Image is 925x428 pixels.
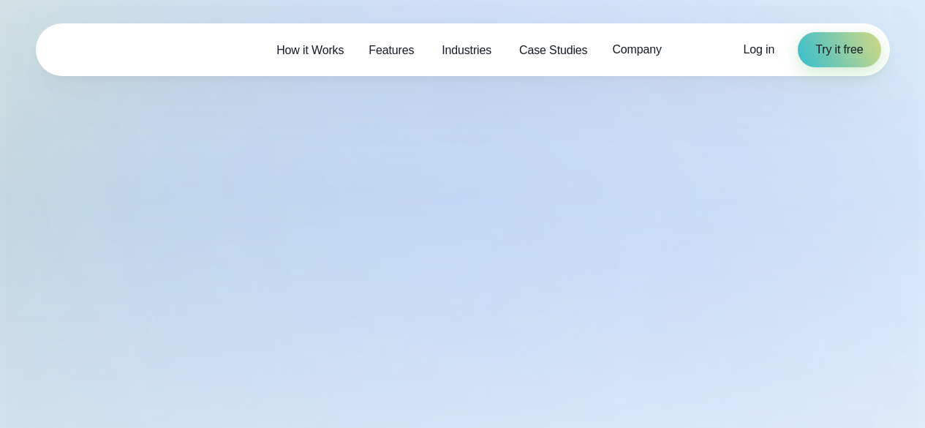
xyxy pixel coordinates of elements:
span: Case Studies [519,42,587,59]
a: Case Studies [507,35,600,65]
span: Features [369,42,414,59]
span: How it Works [276,42,344,59]
span: Industries [442,42,491,59]
span: Company [612,41,661,59]
span: Log in [744,43,775,56]
a: Try it free [798,32,880,67]
a: Log in [744,41,775,59]
a: How it Works [264,35,356,65]
span: Try it free [815,41,863,59]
